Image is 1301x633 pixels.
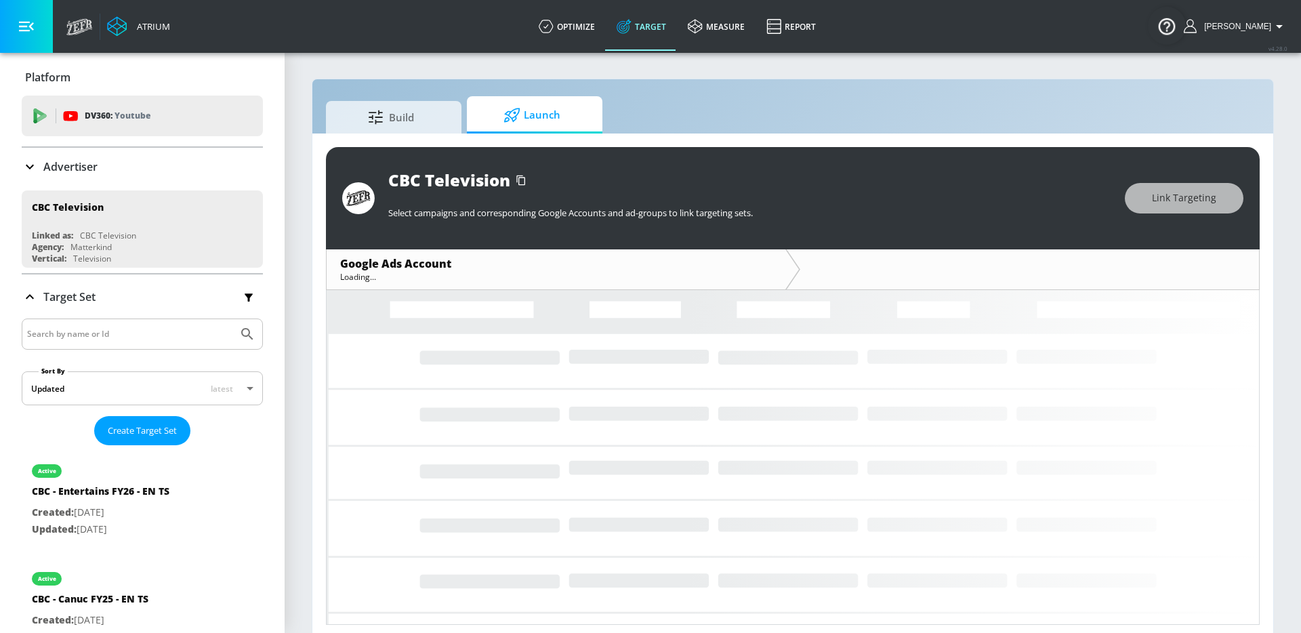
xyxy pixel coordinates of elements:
[27,325,232,343] input: Search by name or Id
[115,108,150,123] p: Youtube
[340,271,772,283] div: Loading...
[606,2,677,51] a: Target
[32,613,74,626] span: Created:
[32,485,169,504] div: CBC - Entertains FY26 - EN TS
[340,256,772,271] div: Google Ads Account
[73,253,111,264] div: Television
[43,159,98,174] p: Advertiser
[677,2,756,51] a: measure
[85,108,150,123] p: DV360:
[22,274,263,319] div: Target Set
[31,383,64,394] div: Updated
[32,241,64,253] div: Agency:
[94,416,190,445] button: Create Target Set
[32,612,148,629] p: [DATE]
[22,190,263,268] div: CBC TelevisionLinked as:CBC TelevisionAgency:MatterkindVertical:Television
[38,468,56,474] div: active
[70,241,112,253] div: Matterkind
[32,506,74,518] span: Created:
[1268,45,1287,52] span: v 4.28.0
[39,367,68,375] label: Sort By
[80,230,136,241] div: CBC Television
[131,20,170,33] div: Atrium
[1199,22,1271,31] span: login as: anthony.rios@zefr.com
[38,575,56,582] div: active
[22,96,263,136] div: DV360: Youtube
[22,148,263,186] div: Advertiser
[388,207,1111,219] p: Select campaigns and corresponding Google Accounts and ad-groups to link targeting sets.
[480,99,583,131] span: Launch
[339,101,442,134] span: Build
[32,592,148,612] div: CBC - Canuc FY25 - EN TS
[107,16,170,37] a: Atrium
[388,169,510,191] div: CBC Television
[32,521,169,538] p: [DATE]
[32,230,73,241] div: Linked as:
[327,249,785,289] div: Google Ads AccountLoading...
[22,58,263,96] div: Platform
[22,451,263,548] div: activeCBC - Entertains FY26 - EN TSCreated:[DATE]Updated:[DATE]
[32,504,169,521] p: [DATE]
[32,253,66,264] div: Vertical:
[43,289,96,304] p: Target Set
[756,2,827,51] a: Report
[528,2,606,51] a: optimize
[1184,18,1287,35] button: [PERSON_NAME]
[32,523,77,535] span: Updated:
[108,423,177,438] span: Create Target Set
[25,70,70,85] p: Platform
[211,383,233,394] span: latest
[1148,7,1186,45] button: Open Resource Center
[32,201,104,213] div: CBC Television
